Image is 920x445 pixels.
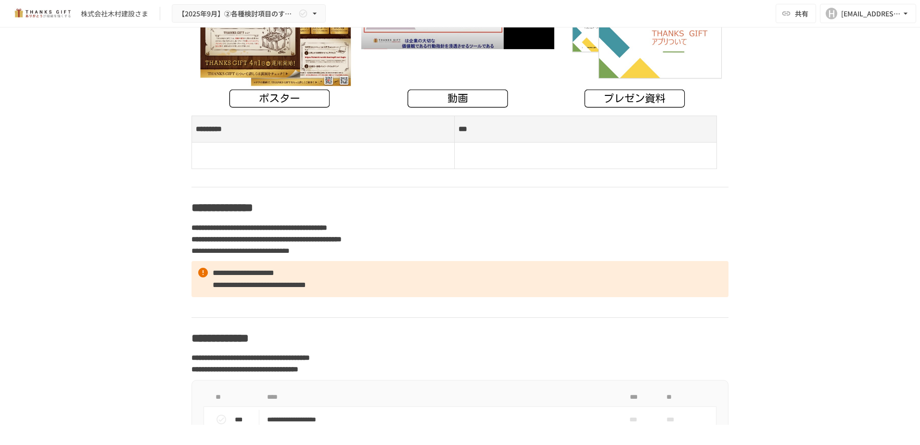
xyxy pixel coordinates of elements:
div: [EMAIL_ADDRESS][DOMAIN_NAME] [841,8,901,20]
span: 【2025年9月】②各種検討項目のすり合わせ/ THANKS GIFTキックオフMTG [178,8,296,20]
button: 共有 [776,4,816,23]
button: H[EMAIL_ADDRESS][DOMAIN_NAME] [820,4,916,23]
button: 【2025年9月】②各種検討項目のすり合わせ/ THANKS GIFTキックオフMTG [172,4,326,23]
img: mMP1OxWUAhQbsRWCurg7vIHe5HqDpP7qZo7fRoNLXQh [12,6,73,21]
button: status [212,410,231,429]
div: H [826,8,837,19]
span: 共有 [795,8,808,19]
div: 株式会社木村建設さま [81,9,148,19]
